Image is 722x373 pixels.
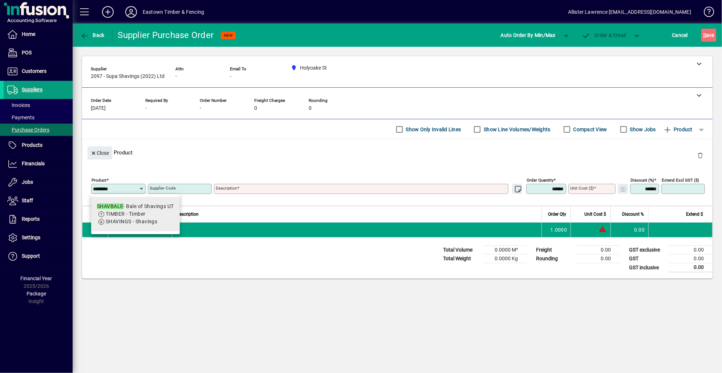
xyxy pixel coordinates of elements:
td: GST inclusive [625,263,669,272]
span: Back [80,32,105,38]
mat-label: Order Quantity [527,178,553,183]
span: ave [703,29,714,41]
span: Support [22,253,40,259]
a: Invoices [4,99,73,111]
td: 0.0000 Kg [483,254,527,263]
a: POS [4,44,73,62]
a: Products [4,136,73,154]
button: Save [701,29,716,42]
label: Show Only Invalid Lines [405,126,461,133]
span: Settings [22,235,40,240]
mat-label: Description [216,186,237,191]
span: SHAVINGS - Shavings [106,219,157,224]
span: - [145,105,147,111]
span: 2097 - Supa Shavings (2022) Ltd [91,74,165,79]
a: Knowledge Base [698,1,713,25]
em: SHAVBALE [97,203,123,209]
span: Description [177,210,199,218]
span: Auto Order By Min/Max [501,29,556,41]
app-page-header-button: Close [86,149,114,156]
button: Order & Email [578,29,630,42]
mat-label: Product [92,178,106,183]
span: POS [22,50,32,55]
mat-label: Extend excl GST ($) [662,178,699,183]
span: Home [22,31,35,37]
app-page-header-button: Back [73,29,113,42]
span: 0 [254,105,257,111]
button: Delete [691,146,709,164]
a: Purchase Orders [4,124,73,136]
span: Suppliers [22,87,42,92]
button: Auto Order By Min/Max [497,29,559,42]
button: Close [88,146,112,159]
span: Order Qty [548,210,566,218]
td: 1.0000 [541,223,571,237]
span: - [175,74,177,79]
div: Supplier Purchase Order [118,29,214,41]
span: Staff [22,198,33,203]
span: Discount % [622,210,644,218]
label: Show Line Volumes/Weights [482,126,550,133]
div: Eastown Timber & Fencing [143,6,204,18]
a: Jobs [4,173,73,191]
span: Package [27,291,46,297]
span: NEW [224,33,233,38]
mat-label: Unit Cost ($) [570,186,594,191]
span: TIMBER - Timber [106,211,146,217]
span: Financial Year [21,275,52,281]
div: Product [82,139,713,166]
div: - Bale of Shavings UT [97,203,174,210]
button: Add [96,5,119,18]
td: 0.00 [576,254,620,263]
span: S [703,32,706,38]
span: Reports [22,216,40,222]
td: Total Weight [439,254,483,263]
span: Purchase Orders [7,127,49,133]
a: Staff [4,192,73,210]
span: Order & Email [582,32,626,38]
td: 0.00 [611,223,648,237]
td: Rounding [532,254,576,263]
a: Home [4,25,73,43]
mat-label: Supplier Code [150,186,176,191]
a: Settings [4,229,73,247]
label: Show Jobs [629,126,656,133]
a: Reports [4,210,73,228]
button: Cancel [670,29,690,42]
td: Freight [532,246,576,254]
span: Financials [22,161,45,166]
td: GST exclusive [625,246,669,254]
a: Financials [4,155,73,173]
span: Products [22,142,42,148]
span: Customers [22,68,46,74]
a: Payments [4,111,73,124]
button: Back [78,29,106,42]
a: Support [4,247,73,265]
div: Allister Lawrence [EMAIL_ADDRESS][DOMAIN_NAME] [568,6,691,18]
span: - [200,105,201,111]
td: Total Volume [439,246,483,254]
td: 0.00 [669,246,713,254]
td: 0.0000 M³ [483,246,527,254]
td: GST [625,254,669,263]
app-page-header-button: Delete [691,152,709,158]
span: Cancel [672,29,688,41]
span: Unit Cost $ [584,210,606,218]
span: Extend $ [686,210,703,218]
mat-label: Discount (%) [630,178,654,183]
span: Invoices [7,102,30,108]
td: 0.00 [669,263,713,272]
mat-option: SHAVBALE - Bale of Shavings UT [91,197,180,231]
span: - [230,74,231,79]
td: 0.00 [576,246,620,254]
span: Jobs [22,179,33,185]
td: 0.00 [669,254,713,263]
a: Customers [4,62,73,80]
span: [DATE] [91,105,106,111]
span: Close [90,147,109,159]
label: Compact View [572,126,607,133]
span: 0 [309,105,312,111]
span: Payments [7,115,35,120]
button: Profile [119,5,143,18]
